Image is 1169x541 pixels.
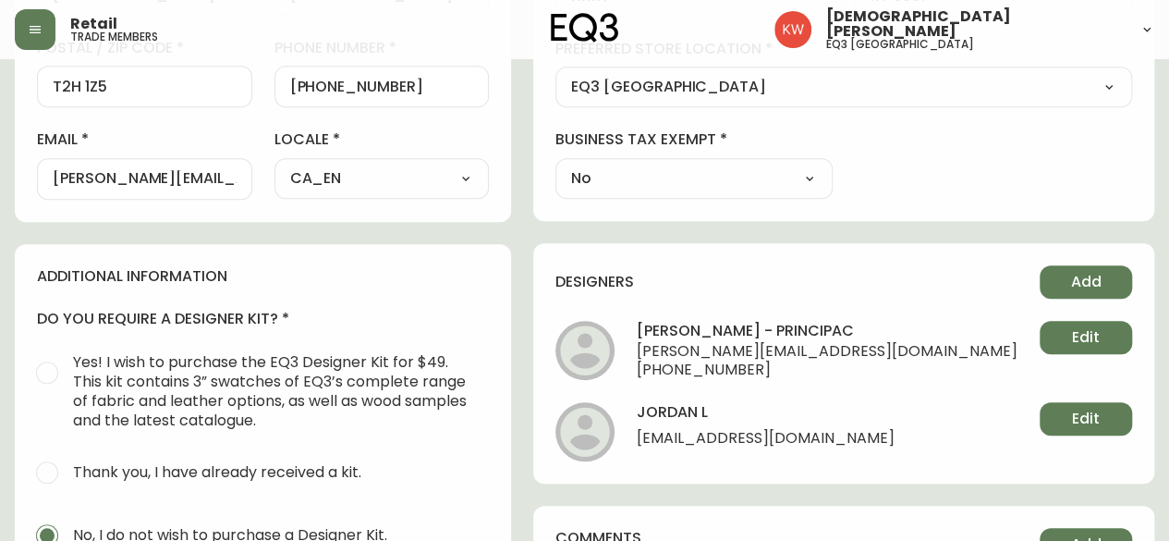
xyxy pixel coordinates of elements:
[1040,265,1132,299] button: Add
[70,31,158,43] h5: trade members
[555,129,833,150] label: business tax exempt
[1040,402,1132,436] button: Edit
[555,272,634,292] h4: designers
[73,352,474,430] span: Yes! I wish to purchase the EQ3 Designer Kit for $49. This kit contains 3” swatches of EQ3’s comp...
[73,462,361,482] span: Thank you, I have already received a kit.
[1040,321,1132,354] button: Edit
[637,321,1017,343] h4: [PERSON_NAME] - principac
[1072,409,1100,429] span: Edit
[37,129,252,150] label: email
[37,266,489,287] h4: additional information
[37,309,489,329] h4: do you require a designer kit?
[637,430,895,454] span: [EMAIL_ADDRESS][DOMAIN_NAME]
[1072,327,1100,348] span: Edit
[826,9,1125,39] span: [DEMOGRAPHIC_DATA][PERSON_NAME]
[637,362,1017,380] span: [PHONE_NUMBER]
[637,402,895,430] h4: jordan l
[774,11,811,48] img: f33162b67396b0982c40ce2a87247151
[1071,272,1102,292] span: Add
[637,343,1017,362] span: [PERSON_NAME][EMAIL_ADDRESS][DOMAIN_NAME]
[826,39,974,50] h5: eq3 [GEOGRAPHIC_DATA]
[274,129,490,150] label: locale
[70,17,117,31] span: Retail
[551,13,619,43] img: logo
